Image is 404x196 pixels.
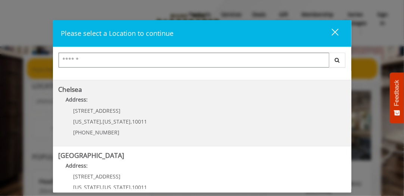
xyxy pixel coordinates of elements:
span: , [101,184,103,191]
button: close dialog [318,26,343,41]
b: Address: [66,162,88,169]
i: Search button [333,57,342,63]
span: Feedback [394,80,400,106]
span: 10011 [132,184,147,191]
div: Center Select [59,53,346,71]
span: [US_STATE] [103,184,131,191]
span: [STREET_ADDRESS] [73,173,121,180]
button: Feedback - Show survey [390,72,404,123]
span: 10011 [132,118,147,125]
span: [US_STATE] [103,118,131,125]
b: [GEOGRAPHIC_DATA] [59,151,125,160]
span: , [131,118,132,125]
span: [US_STATE] [73,118,101,125]
span: Please select a Location to continue [61,29,174,38]
span: [US_STATE] [73,184,101,191]
input: Search Center [59,53,329,68]
span: [STREET_ADDRESS] [73,107,121,114]
span: [PHONE_NUMBER] [73,129,120,136]
b: Chelsea [59,85,82,94]
span: , [101,118,103,125]
div: close dialog [323,28,338,39]
span: , [131,184,132,191]
b: Address: [66,96,88,103]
